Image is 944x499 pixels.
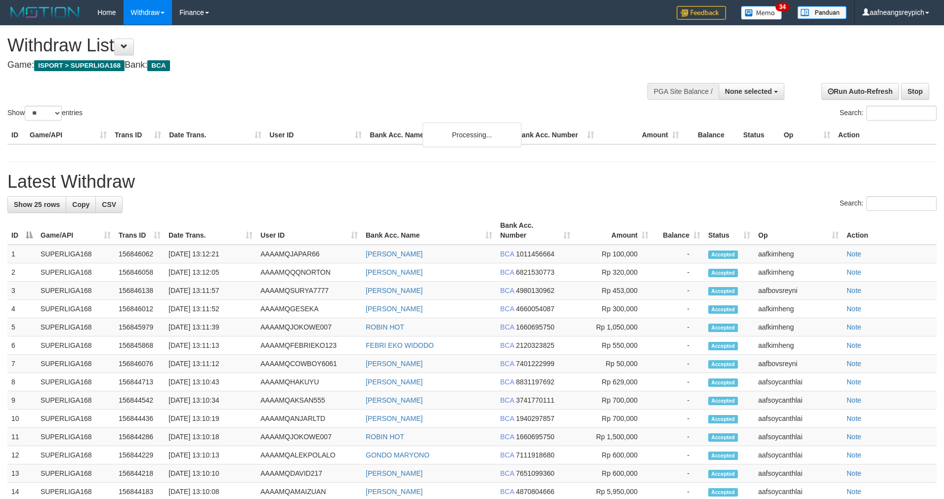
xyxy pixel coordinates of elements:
[708,415,738,423] span: Accepted
[840,196,937,211] label: Search:
[677,6,726,20] img: Feedback.jpg
[652,410,704,428] td: -
[708,342,738,350] span: Accepted
[843,216,937,245] th: Action
[754,446,843,464] td: aafsoycanthlai
[72,201,89,208] span: Copy
[598,126,683,144] th: Amount
[901,83,929,100] a: Stop
[500,360,514,368] span: BCA
[366,451,429,459] a: GONDO MARYONO
[754,355,843,373] td: aafbovsreyni
[574,282,652,300] td: Rp 453,000
[652,300,704,318] td: -
[7,464,37,483] td: 13
[37,428,115,446] td: SUPERLIGA168
[647,83,719,100] div: PGA Site Balance /
[574,263,652,282] td: Rp 320,000
[115,263,165,282] td: 156846058
[257,216,362,245] th: User ID: activate to sort column ascending
[574,446,652,464] td: Rp 600,000
[165,216,257,245] th: Date Trans.: activate to sort column ascending
[866,196,937,211] input: Search:
[847,433,861,441] a: Note
[683,126,739,144] th: Balance
[37,282,115,300] td: SUPERLIGA168
[574,336,652,355] td: Rp 550,000
[708,324,738,332] span: Accepted
[7,355,37,373] td: 7
[500,451,514,459] span: BCA
[115,318,165,336] td: 156845979
[366,488,423,496] a: [PERSON_NAME]
[366,250,423,258] a: [PERSON_NAME]
[115,410,165,428] td: 156844436
[516,268,555,276] span: Copy 6821530773 to clipboard
[7,373,37,391] td: 8
[115,428,165,446] td: 156844286
[516,378,555,386] span: Copy 8831197692 to clipboard
[37,410,115,428] td: SUPERLIGA168
[115,373,165,391] td: 156844713
[708,360,738,369] span: Accepted
[516,323,555,331] span: Copy 1660695750 to clipboard
[165,391,257,410] td: [DATE] 13:10:34
[7,36,619,55] h1: Withdraw List
[516,250,555,258] span: Copy 1011456664 to clipboard
[366,396,423,404] a: [PERSON_NAME]
[708,470,738,478] span: Accepted
[500,305,514,313] span: BCA
[115,282,165,300] td: 156846138
[257,410,362,428] td: AAAAMQANJARLTD
[574,410,652,428] td: Rp 700,000
[708,433,738,442] span: Accepted
[7,282,37,300] td: 3
[708,488,738,497] span: Accepted
[513,126,598,144] th: Bank Acc. Number
[516,433,555,441] span: Copy 1660695750 to clipboard
[111,126,165,144] th: Trans ID
[165,263,257,282] td: [DATE] 13:12:05
[708,452,738,460] span: Accepted
[847,415,861,422] a: Note
[574,464,652,483] td: Rp 600,000
[7,60,619,70] h4: Game: Bank:
[165,336,257,355] td: [DATE] 13:11:13
[165,282,257,300] td: [DATE] 13:11:57
[708,305,738,314] span: Accepted
[37,300,115,318] td: SUPERLIGA168
[37,216,115,245] th: Game/API: activate to sort column ascending
[754,245,843,263] td: aafkimheng
[652,318,704,336] td: -
[265,126,366,144] th: User ID
[847,360,861,368] a: Note
[741,6,782,20] img: Button%20Memo.svg
[7,196,66,213] a: Show 25 rows
[847,287,861,294] a: Note
[652,373,704,391] td: -
[847,378,861,386] a: Note
[366,415,423,422] a: [PERSON_NAME]
[7,216,37,245] th: ID: activate to sort column descending
[423,123,521,147] div: Processing...
[500,415,514,422] span: BCA
[708,269,738,277] span: Accepted
[257,336,362,355] td: AAAAMQFEBRIEKO123
[115,336,165,355] td: 156845868
[37,355,115,373] td: SUPERLIGA168
[754,464,843,483] td: aafsoycanthlai
[847,305,861,313] a: Note
[366,378,423,386] a: [PERSON_NAME]
[37,245,115,263] td: SUPERLIGA168
[7,336,37,355] td: 6
[165,245,257,263] td: [DATE] 13:12:21
[725,87,772,95] span: None selected
[754,263,843,282] td: aafkimheng
[574,428,652,446] td: Rp 1,500,000
[257,446,362,464] td: AAAAMQALEKPOLALO
[257,300,362,318] td: AAAAMQGESEKA
[7,245,37,263] td: 1
[840,106,937,121] label: Search:
[165,355,257,373] td: [DATE] 13:11:12
[708,250,738,259] span: Accepted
